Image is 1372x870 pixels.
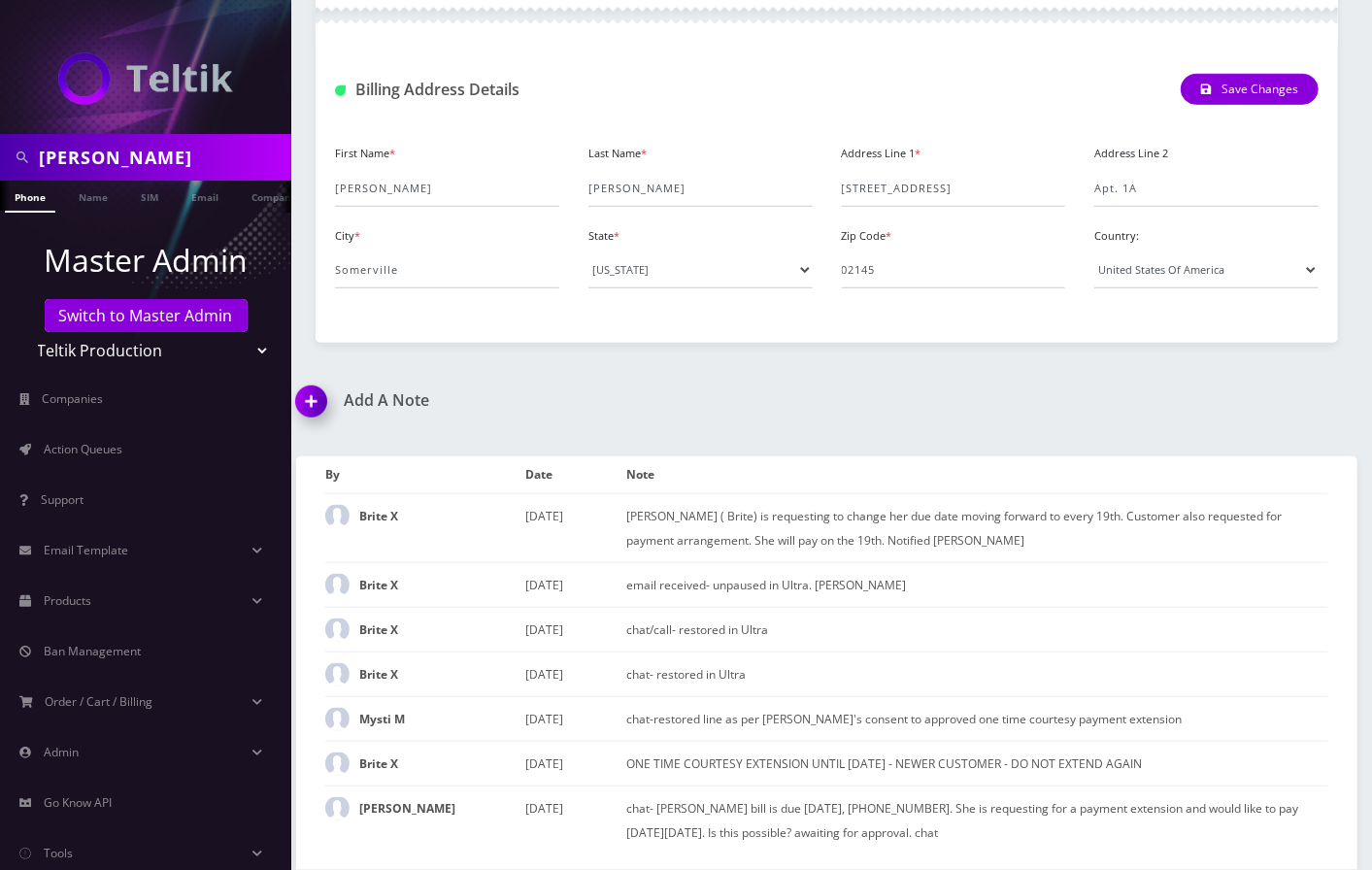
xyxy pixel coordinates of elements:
[1094,146,1168,162] label: Address Line 2
[526,456,626,493] th: Date
[626,562,1328,607] td: email received- unpaused in Ultra. [PERSON_NAME]
[46,693,153,710] span: Order / Cart / Billing
[44,744,79,760] span: Admin
[842,251,1066,288] input: Zip
[335,228,360,245] label: City
[43,390,104,407] span: Companies
[359,577,398,593] strong: Brite X
[588,228,619,245] label: State
[1181,74,1319,105] button: Save Changes
[45,299,248,332] a: Switch to Master Admin
[335,146,395,162] label: First Name
[39,139,286,176] input: Search in Company
[335,81,644,99] h1: Billing Address Details
[359,755,398,772] strong: Brite X
[69,181,117,211] a: Name
[626,741,1328,786] td: ONE TIME COURTESY EXTENSION UNTIL [DATE] - NEWER CUSTOMER - DO NOT EXTEND AGAIN
[242,181,307,211] a: Company
[335,251,559,288] input: City
[335,85,346,96] img: Billing Address Detail
[526,607,626,652] td: [DATE]
[626,652,1328,696] td: chat- restored in Ultra
[44,794,112,811] span: Go Know API
[842,170,1066,207] input: Address Line 1
[182,181,228,211] a: Email
[626,493,1328,562] td: [PERSON_NAME] ( Brite) is requesting to change her due date moving forward to every 19th. Custome...
[842,146,921,162] label: Address Line 1
[359,666,398,683] strong: Brite X
[44,441,122,457] span: Action Queues
[359,621,398,638] strong: Brite X
[359,711,405,727] strong: Mysti M
[588,170,813,207] input: Last Name
[526,493,626,562] td: [DATE]
[526,562,626,607] td: [DATE]
[44,643,141,659] span: Ban Management
[131,181,168,211] a: SIM
[5,181,55,213] a: Phone
[44,592,91,609] span: Products
[626,607,1328,652] td: chat/call- restored in Ultra
[296,391,813,410] a: Add A Note
[359,508,398,524] strong: Brite X
[325,456,526,493] th: By
[526,696,626,741] td: [DATE]
[588,146,647,162] label: Last Name
[58,52,233,105] img: Teltik Production
[526,786,626,854] td: [DATE]
[44,542,128,558] span: Email Template
[526,741,626,786] td: [DATE]
[626,786,1328,854] td: chat- [PERSON_NAME] bill is due [DATE], [PHONE_NUMBER]. She is requesting for a payment extension...
[44,845,73,861] span: Tools
[41,491,84,508] span: Support
[335,170,559,207] input: First Name
[842,228,892,245] label: Zip Code
[626,456,1328,493] th: Note
[526,652,626,696] td: [DATE]
[1094,228,1139,245] label: Country:
[626,696,1328,741] td: chat-restored line as per [PERSON_NAME]'s consent to approved one time courtesy payment extension
[359,800,455,817] strong: [PERSON_NAME]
